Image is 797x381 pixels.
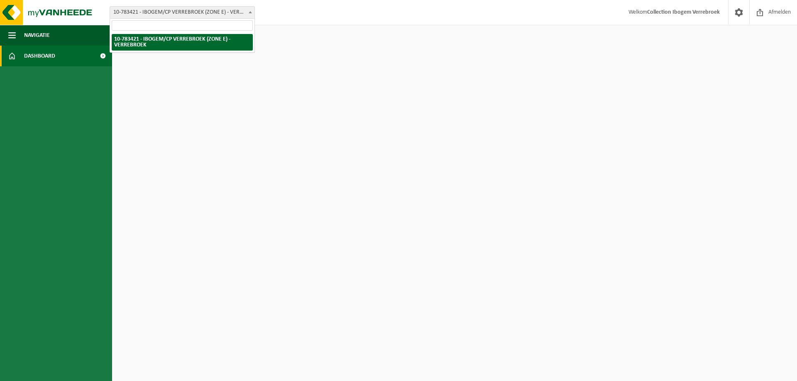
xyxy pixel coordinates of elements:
[24,46,55,66] span: Dashboard
[647,9,720,15] strong: Collection Ibogem Verrebroek
[112,34,253,51] li: 10-783421 - IBOGEM/CP VERREBROEK (ZONE E) - VERREBROEK
[110,7,254,18] span: 10-783421 - IBOGEM/CP VERREBROEK (ZONE E) - VERREBROEK
[110,6,255,19] span: 10-783421 - IBOGEM/CP VERREBROEK (ZONE E) - VERREBROEK
[24,25,50,46] span: Navigatie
